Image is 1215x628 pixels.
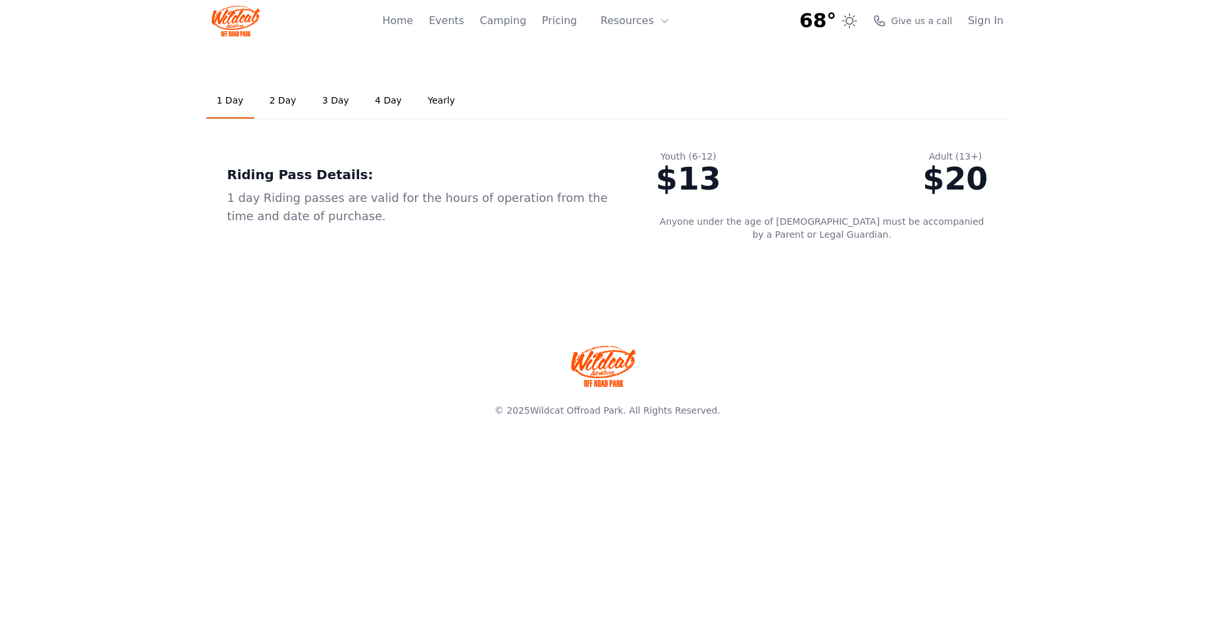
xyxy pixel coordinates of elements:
div: Riding Pass Details: [227,165,614,184]
a: Pricing [542,13,577,29]
button: Resources [593,8,678,34]
a: Wildcat Offroad Park [530,405,623,416]
div: $13 [656,163,721,194]
span: 68° [799,9,836,33]
a: 3 Day [312,83,360,119]
img: Wildcat Offroad park [571,345,636,387]
img: Wildcat Logo [212,5,261,36]
div: Adult (13+) [922,150,988,163]
a: Events [429,13,464,29]
p: Anyone under the age of [DEMOGRAPHIC_DATA] must be accompanied by a Parent or Legal Guardian. [656,215,988,241]
a: Camping [479,13,526,29]
div: $20 [922,163,988,194]
a: Give us a call [873,14,952,27]
a: 1 Day [207,83,254,119]
span: Give us a call [891,14,952,27]
span: © 2025 . All Rights Reserved. [494,405,720,416]
div: 1 day Riding passes are valid for the hours of operation from the time and date of purchase. [227,189,614,225]
div: Youth (6-12) [656,150,721,163]
a: Yearly [418,83,466,119]
a: Home [382,13,413,29]
a: 4 Day [365,83,412,119]
a: Sign In [968,13,1004,29]
a: 2 Day [259,83,307,119]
